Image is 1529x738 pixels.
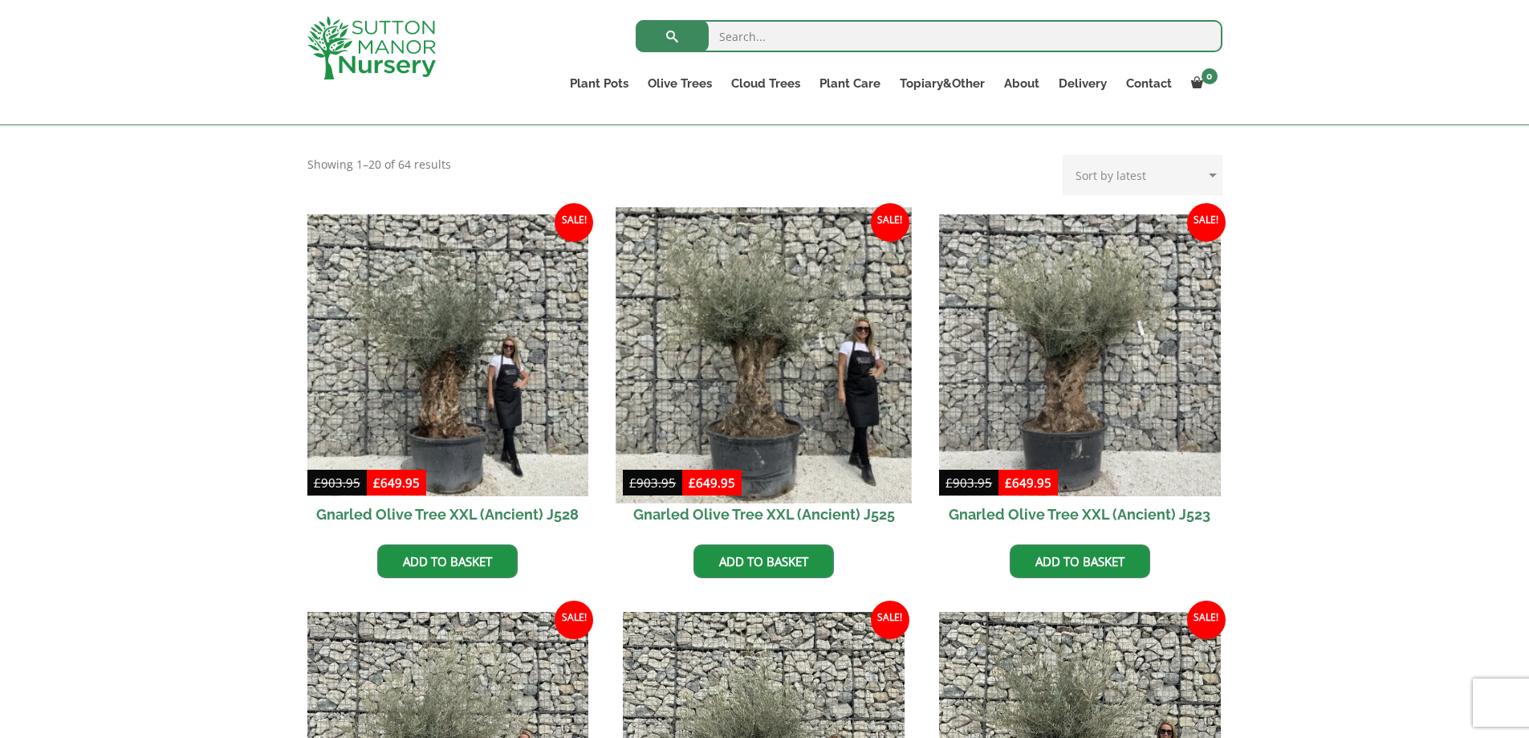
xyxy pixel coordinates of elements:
[939,214,1221,496] img: Gnarled Olive Tree XXL (Ancient) J523
[307,155,451,174] p: Showing 1–20 of 64 results
[623,214,905,532] a: Sale! Gnarled Olive Tree XXL (Ancient) J525
[689,475,696,491] span: £
[1187,601,1226,639] span: Sale!
[1063,155,1222,195] select: Shop order
[939,496,1221,532] h2: Gnarled Olive Tree XXL (Ancient) J523
[1181,72,1222,95] a: 0
[890,72,994,95] a: Topiary&Other
[871,203,909,242] span: Sale!
[638,72,722,95] a: Olive Trees
[1049,72,1116,95] a: Delivery
[629,475,636,491] span: £
[939,214,1221,532] a: Sale! Gnarled Olive Tree XXL (Ancient) J523
[636,20,1222,52] input: Search...
[307,214,589,532] a: Sale! Gnarled Olive Tree XXL (Ancient) J528
[693,544,834,578] a: Add to basket: “Gnarled Olive Tree XXL (Ancient) J525”
[373,475,420,491] bdi: 649.95
[555,203,593,242] span: Sale!
[945,475,953,491] span: £
[629,475,676,491] bdi: 903.95
[373,475,380,491] span: £
[1187,203,1226,242] span: Sale!
[377,544,518,578] a: Add to basket: “Gnarled Olive Tree XXL (Ancient) J528”
[555,601,593,639] span: Sale!
[560,72,638,95] a: Plant Pots
[689,475,735,491] bdi: 649.95
[1005,475,1051,491] bdi: 649.95
[616,207,912,503] img: Gnarled Olive Tree XXL (Ancient) J525
[722,72,810,95] a: Cloud Trees
[994,72,1049,95] a: About
[307,496,589,532] h2: Gnarled Olive Tree XXL (Ancient) J528
[1202,68,1218,84] span: 0
[307,214,589,496] img: Gnarled Olive Tree XXL (Ancient) J528
[945,475,992,491] bdi: 903.95
[1010,544,1150,578] a: Add to basket: “Gnarled Olive Tree XXL (Ancient) J523”
[623,496,905,532] h2: Gnarled Olive Tree XXL (Ancient) J525
[314,475,360,491] bdi: 903.95
[810,72,890,95] a: Plant Care
[1005,475,1012,491] span: £
[314,475,321,491] span: £
[307,16,436,80] img: logo
[871,601,909,639] span: Sale!
[1116,72,1181,95] a: Contact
